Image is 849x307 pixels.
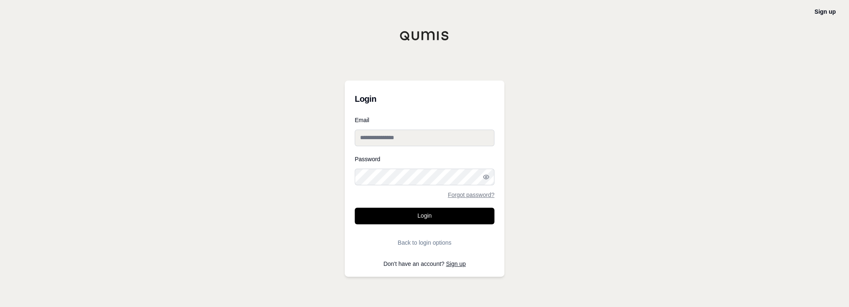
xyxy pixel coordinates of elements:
[448,192,494,198] a: Forgot password?
[355,208,494,224] button: Login
[355,234,494,251] button: Back to login options
[355,156,494,162] label: Password
[355,117,494,123] label: Email
[355,91,494,107] h3: Login
[446,260,466,267] a: Sign up
[814,8,836,15] a: Sign up
[400,31,449,41] img: Qumis
[355,261,494,267] p: Don't have an account?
